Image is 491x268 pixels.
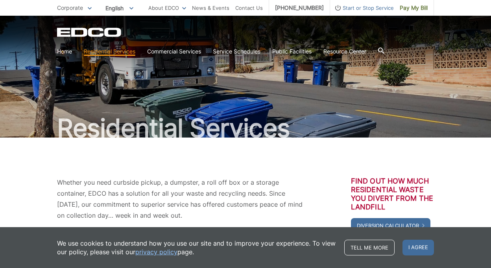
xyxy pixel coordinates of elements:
p: Whether you need curbside pickup, a dumpster, a roll off box or a storage container, EDCO has a s... [57,177,303,221]
a: Tell me more [344,240,395,255]
a: Residential Services [84,47,135,56]
span: Corporate [57,4,83,11]
a: News & Events [192,4,229,12]
span: English [100,2,139,15]
a: Resource Center [323,47,366,56]
span: Pay My Bill [400,4,428,12]
a: About EDCO [148,4,186,12]
p: We use cookies to understand how you use our site and to improve your experience. To view our pol... [57,239,336,256]
a: privacy policy [135,248,177,256]
span: I agree [402,240,434,255]
a: Public Facilities [272,47,312,56]
h1: Residential Services [57,116,434,141]
a: Home [57,47,72,56]
a: Contact Us [235,4,263,12]
h3: Find out how much residential waste you divert from the landfill [351,177,434,211]
a: EDCD logo. Return to the homepage. [57,28,122,37]
a: Commercial Services [147,47,201,56]
a: Diversion Calculator [351,218,430,233]
a: Service Schedules [213,47,260,56]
